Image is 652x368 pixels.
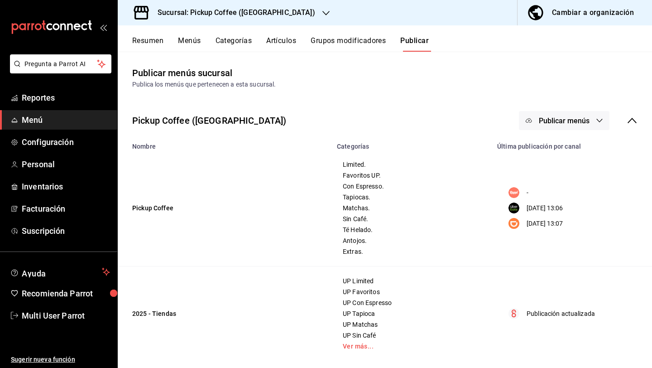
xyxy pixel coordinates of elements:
[552,6,634,19] div: Cambiar a organización
[106,53,144,59] div: Palabras clave
[22,158,110,170] span: Personal
[343,310,480,317] span: UP Tapioca
[22,266,98,277] span: Ayuda
[343,343,480,349] a: Ver más...
[343,237,480,244] span: Antojos.
[22,92,110,104] span: Reportes
[118,137,331,150] th: Nombre
[343,216,480,222] span: Sin Café.
[14,15,22,22] img: logo_orange.svg
[343,248,480,255] span: Extras.
[178,36,201,52] button: Menús
[118,150,331,266] td: Pickup Coffee
[343,194,480,200] span: Tapiocas.
[343,205,480,211] span: Matchas.
[343,172,480,179] span: Favoritos UP.
[216,36,252,52] button: Categorías
[343,278,480,284] span: UP Limited
[132,36,652,52] div: navigation tabs
[311,36,386,52] button: Grupos modificadores
[343,227,480,233] span: Té Helado.
[331,137,492,150] th: Categorías
[492,137,652,150] th: Última publicación por canal
[527,219,563,228] p: [DATE] 13:07
[132,80,638,89] div: Publica los menús que pertenecen a esta sucursal.
[22,310,110,322] span: Multi User Parrot
[96,53,104,60] img: tab_keywords_by_traffic_grey.svg
[527,309,595,319] p: Publicación actualizada
[132,36,163,52] button: Resumen
[22,287,110,300] span: Recomienda Parrot
[519,111,609,130] button: Publicar menús
[343,332,480,339] span: UP Sin Café
[343,289,480,295] span: UP Favoritos
[118,266,331,361] td: 2025 - Tiendas
[539,116,590,125] span: Publicar menús
[24,59,97,69] span: Pregunta a Parrot AI
[22,203,110,215] span: Facturación
[14,24,22,31] img: website_grey.svg
[24,24,101,31] div: Dominio: [DOMAIN_NAME]
[132,66,232,80] div: Publicar menús sucursal
[22,114,110,126] span: Menú
[48,53,69,59] div: Dominio
[118,137,652,361] table: menu maker table for brand
[132,114,286,127] div: Pickup Coffee ([GEOGRAPHIC_DATA])
[343,300,480,306] span: UP Con Espresso
[38,53,45,60] img: tab_domain_overview_orange.svg
[343,161,480,168] span: Limited.
[11,355,110,364] span: Sugerir nueva función
[100,24,107,31] button: open_drawer_menu
[400,36,429,52] button: Publicar
[22,136,110,148] span: Configuración
[343,183,480,189] span: Con Espresso.
[22,225,110,237] span: Suscripción
[343,321,480,328] span: UP Matchas
[22,180,110,193] span: Inventarios
[527,188,528,198] p: -
[150,7,315,18] h3: Sucursal: Pickup Coffee ([GEOGRAPHIC_DATA])
[10,54,111,73] button: Pregunta a Parrot AI
[6,66,111,75] a: Pregunta a Parrot AI
[266,36,296,52] button: Artículos
[25,15,44,22] div: v 4.0.25
[527,203,563,213] p: [DATE] 13:06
